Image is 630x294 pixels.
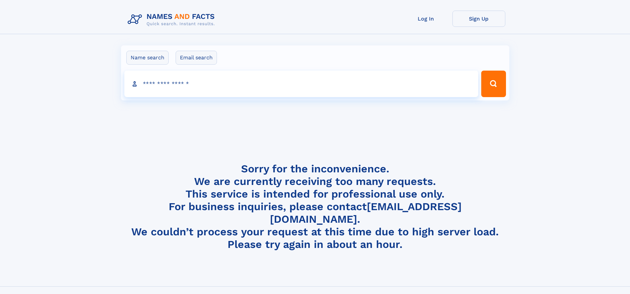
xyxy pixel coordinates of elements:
[481,71,506,97] button: Search Button
[270,200,462,225] a: [EMAIL_ADDRESS][DOMAIN_NAME]
[124,71,479,97] input: search input
[399,11,452,27] a: Log In
[125,11,220,29] img: Logo Names and Facts
[452,11,505,27] a: Sign Up
[176,51,217,65] label: Email search
[125,162,505,251] h4: Sorry for the inconvenience. We are currently receiving too many requests. This service is intend...
[126,51,169,65] label: Name search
